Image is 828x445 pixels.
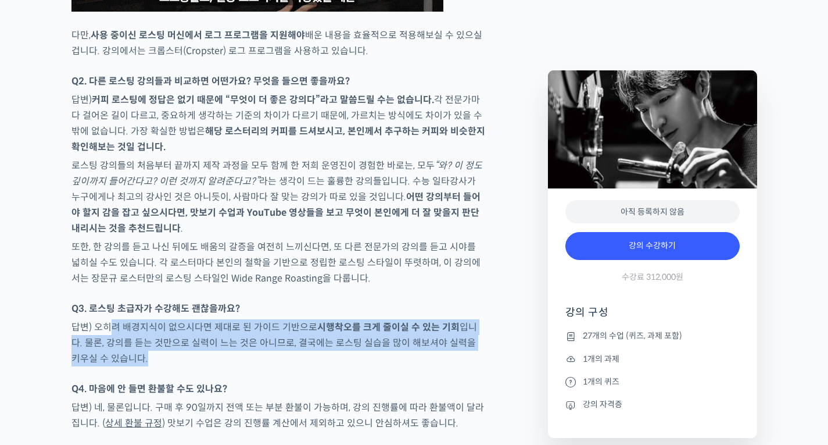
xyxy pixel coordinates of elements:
[71,27,486,59] p: 다만, 배운 내용을 효율적으로 적용해보실 수 있으실 겁니다. 강의에서는 크롭스터(Cropster) 로그 프로그램을 사용하고 있습니다.
[106,366,120,376] span: 대화
[317,321,460,333] strong: 시행착오를 크게 줄이실 수 있는 기회
[71,191,481,234] strong: 어떤 강의부터 들어야 할지 감을 잡고 싶으시다면, 맛보기 수업과 YouTube 영상들을 보고 무엇이 본인에게 더 잘 맞을지 판단내리시는 것을 추천드립니다
[71,319,486,366] p: 답변) 오히려 배경지식이 없으시다면 제대로 된 가이드 기반으로 입니다. 물론, 강의를 듣는 것만으로 실력이 느는 것은 아니므로, 결국에는 로스팅 실습을 많이 해보셔야 실력을 ...
[71,75,350,87] strong: Q2. 다른 로스팅 강의들과 비교하면 어떤가요? 무엇을 들으면 좋을까요?
[3,348,77,378] a: 홈
[37,366,44,375] span: 홈
[565,305,740,329] h4: 강의 구성
[565,352,740,366] li: 1개의 과제
[92,94,434,106] strong: 커피 로스팅에 정답은 없기 때문에 “무엇이 더 좋은 강의다”라고 말씀드릴 수는 없습니다.
[77,348,150,378] a: 대화
[565,375,740,389] li: 1개의 퀴즈
[71,400,486,431] p: 답변) 네, 물론입니다. 구매 후 90일까지 전액 또는 부분 환불이 가능하며, 강의 진행률에 따라 환불액이 달라집니다. ( ) 맛보기 수업은 강의 진행률 계산에서 제외하고 있...
[71,92,486,155] p: 답변) 각 전문가마다 걸어온 길이 다르고, 중요하게 생각하는 기준의 차이가 다르기 때문에, 가르치는 방식에도 차이가 있을 수 밖에 없습니다. 가장 확실한 방법은
[565,200,740,224] div: 아직 등록하지 않음
[71,125,485,153] strong: 해당 로스터리의 커피를 드셔보시고, 본인께서 추구하는 커피와 비슷한지 확인해보는 것일 겁니다.
[71,159,482,187] em: “와? 이 정도 깊이까지 들어간다고? 이런 것까지 알려준다고?”
[91,29,305,41] strong: 사용 중이신 로스팅 머신에서 로그 프로그램을 지원해야
[71,158,486,236] p: 로스팅 강의들의 처음부터 끝까지 제작 과정을 모두 함께 한 저희 운영진이 경험한 바로는, 모두 라는 생각이 드는 훌륭한 강의들입니다. 수능 일타강사가 누구에게나 최고의 강사인...
[71,239,486,286] p: 또한, 한 강의를 듣고 나신 뒤에도 배움의 갈증을 여전히 느끼신다면, 또 다른 전문가의 강의를 듣고 시야를 넓히실 수도 있습니다. 각 로스터마다 본인의 철학을 기반으로 정립한...
[565,398,740,412] li: 강의 자격증
[150,348,223,378] a: 설정
[71,302,240,315] strong: Q3. 로스팅 초급자가 수강해도 괜찮을까요?
[622,272,683,283] span: 수강료 312,000원
[565,329,740,343] li: 27개의 수업 (퀴즈, 과제 포함)
[71,383,227,395] strong: Q4. 마음에 안 들면 환불할 수도 있나요?
[180,366,193,375] span: 설정
[105,417,162,429] a: 상세 환불 규정
[565,232,740,260] a: 강의 수강하기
